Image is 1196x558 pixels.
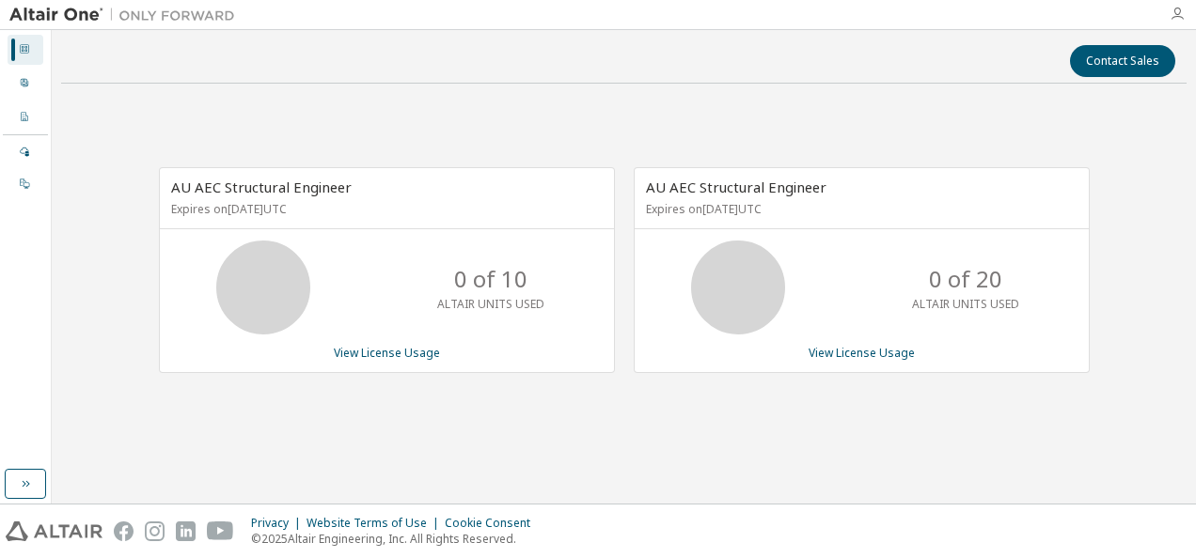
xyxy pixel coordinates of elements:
[1070,45,1175,77] button: Contact Sales
[207,521,234,541] img: youtube.svg
[145,521,165,541] img: instagram.svg
[454,263,527,295] p: 0 of 10
[912,296,1019,312] p: ALTAIR UNITS USED
[8,169,43,199] div: On Prem
[445,516,542,531] div: Cookie Consent
[8,102,43,132] div: Company Profile
[646,178,826,196] span: AU AEC Structural Engineer
[929,263,1002,295] p: 0 of 20
[8,35,43,65] div: Dashboard
[437,296,544,312] p: ALTAIR UNITS USED
[171,201,598,217] p: Expires on [DATE] UTC
[8,137,43,167] div: Managed
[9,6,244,24] img: Altair One
[8,69,43,99] div: User Profile
[114,521,134,541] img: facebook.svg
[646,201,1073,217] p: Expires on [DATE] UTC
[176,521,196,541] img: linkedin.svg
[171,178,352,196] span: AU AEC Structural Engineer
[6,521,102,541] img: altair_logo.svg
[809,345,915,361] a: View License Usage
[334,345,440,361] a: View License Usage
[251,531,542,547] p: © 2025 Altair Engineering, Inc. All Rights Reserved.
[251,516,307,531] div: Privacy
[307,516,445,531] div: Website Terms of Use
